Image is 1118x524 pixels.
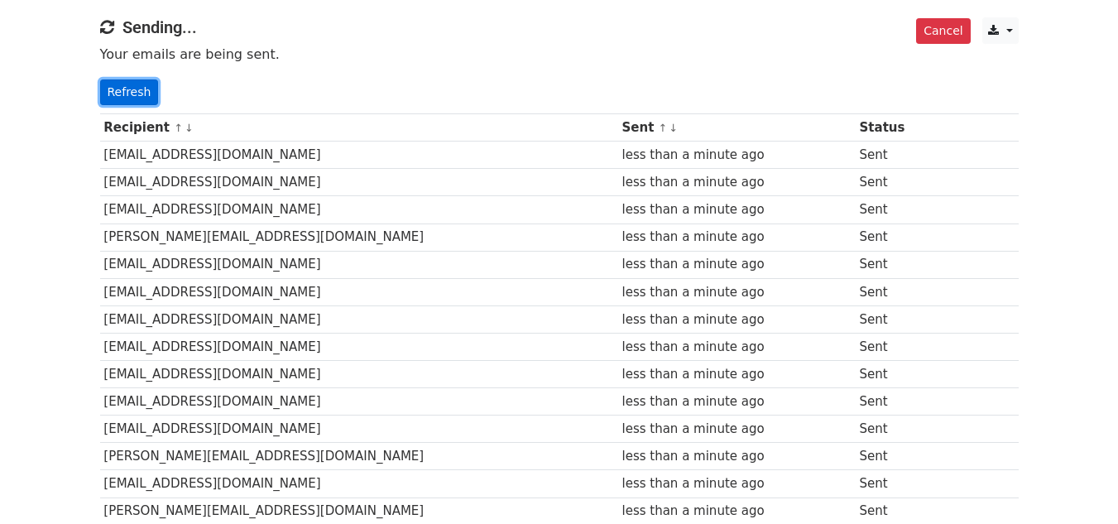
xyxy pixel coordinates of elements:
[621,474,851,493] div: less than a minute ago
[856,196,940,224] td: Sent
[100,443,618,470] td: [PERSON_NAME][EMAIL_ADDRESS][DOMAIN_NAME]
[100,79,159,105] a: Refresh
[621,228,851,247] div: less than a minute ago
[100,142,618,169] td: [EMAIL_ADDRESS][DOMAIN_NAME]
[856,169,940,196] td: Sent
[100,17,1019,37] h4: Sending...
[856,305,940,333] td: Sent
[100,196,618,224] td: [EMAIL_ADDRESS][DOMAIN_NAME]
[1035,445,1118,524] iframe: Chat Widget
[100,388,618,416] td: [EMAIL_ADDRESS][DOMAIN_NAME]
[856,142,940,169] td: Sent
[856,416,940,443] td: Sent
[621,200,851,219] div: less than a minute ago
[856,114,940,142] th: Status
[669,122,678,134] a: ↓
[621,392,851,411] div: less than a minute ago
[621,283,851,302] div: less than a minute ago
[100,305,618,333] td: [EMAIL_ADDRESS][DOMAIN_NAME]
[621,365,851,384] div: less than a minute ago
[100,114,618,142] th: Recipient
[659,122,668,134] a: ↑
[100,333,618,360] td: [EMAIL_ADDRESS][DOMAIN_NAME]
[621,173,851,192] div: less than a minute ago
[856,470,940,498] td: Sent
[100,251,618,278] td: [EMAIL_ADDRESS][DOMAIN_NAME]
[856,333,940,360] td: Sent
[100,169,618,196] td: [EMAIL_ADDRESS][DOMAIN_NAME]
[1035,445,1118,524] div: Widget de chat
[185,122,194,134] a: ↓
[621,420,851,439] div: less than a minute ago
[856,388,940,416] td: Sent
[856,443,940,470] td: Sent
[100,361,618,388] td: [EMAIL_ADDRESS][DOMAIN_NAME]
[621,255,851,274] div: less than a minute ago
[856,251,940,278] td: Sent
[621,338,851,357] div: less than a minute ago
[174,122,183,134] a: ↑
[100,416,618,443] td: [EMAIL_ADDRESS][DOMAIN_NAME]
[621,447,851,466] div: less than a minute ago
[916,18,970,44] a: Cancel
[100,224,618,251] td: [PERSON_NAME][EMAIL_ADDRESS][DOMAIN_NAME]
[856,224,940,251] td: Sent
[856,361,940,388] td: Sent
[618,114,856,142] th: Sent
[621,502,851,521] div: less than a minute ago
[621,310,851,329] div: less than a minute ago
[856,278,940,305] td: Sent
[100,46,1019,63] p: Your emails are being sent.
[100,278,618,305] td: [EMAIL_ADDRESS][DOMAIN_NAME]
[100,470,618,498] td: [EMAIL_ADDRESS][DOMAIN_NAME]
[621,146,851,165] div: less than a minute ago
